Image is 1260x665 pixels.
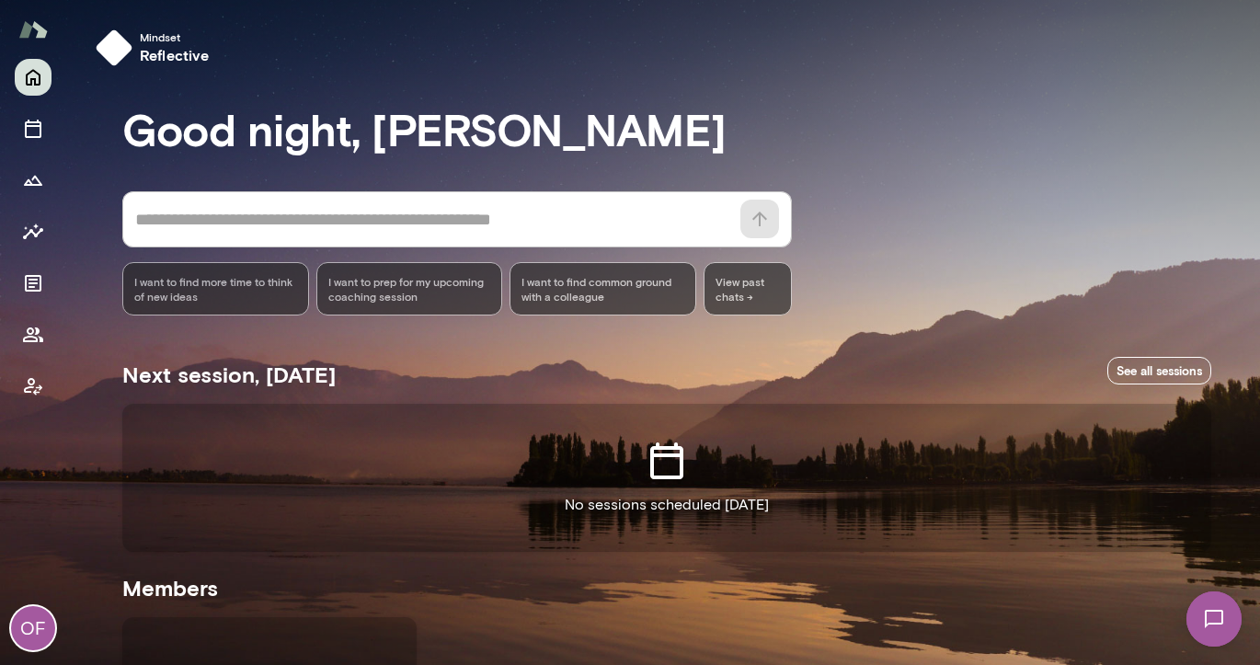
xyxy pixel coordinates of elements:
img: mindset [96,29,132,66]
span: I want to prep for my upcoming coaching session [328,274,491,304]
button: Insights [15,213,52,250]
p: No sessions scheduled [DATE] [565,494,769,516]
span: I want to find common ground with a colleague [521,274,684,304]
button: Sessions [15,110,52,147]
button: Documents [15,265,52,302]
button: Growth Plan [15,162,52,199]
div: OF [11,606,55,650]
h3: Good night, [PERSON_NAME] [122,103,1211,155]
span: View past chats -> [704,262,792,315]
button: Home [15,59,52,96]
button: Client app [15,368,52,405]
img: Mento [18,12,48,47]
div: I want to prep for my upcoming coaching session [316,262,503,315]
button: Members [15,316,52,353]
h5: Members [122,573,1211,602]
div: I want to find common ground with a colleague [510,262,696,315]
a: See all sessions [1107,357,1211,385]
h5: Next session, [DATE] [122,360,336,389]
button: Mindsetreflective [88,22,224,74]
span: I want to find more time to think of new ideas [134,274,297,304]
h6: reflective [140,44,210,66]
span: Mindset [140,29,210,44]
div: I want to find more time to think of new ideas [122,262,309,315]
